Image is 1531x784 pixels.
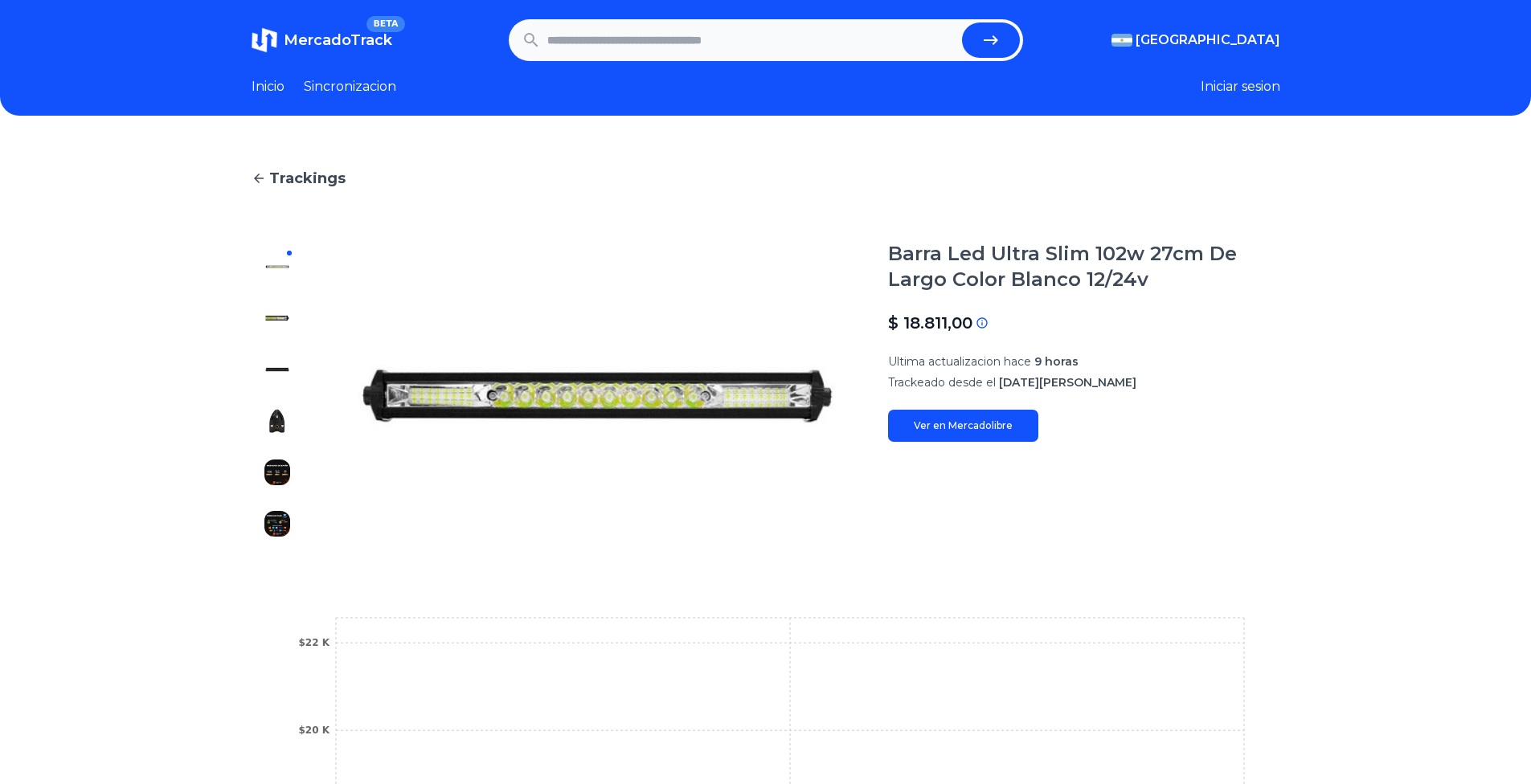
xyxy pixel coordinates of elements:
button: [GEOGRAPHIC_DATA] [1111,31,1280,50]
img: Barra Led Ultra Slim 102w 27cm De Largo Color Blanco 12/24v [264,305,290,331]
img: Barra Led Ultra Slim 102w 27cm De Largo Color Blanco 12/24v [264,511,290,537]
tspan: $22 K [298,637,330,648]
span: Trackeado desde el [888,375,996,390]
p: $ 18.811,00 [888,312,972,334]
span: MercadoTrack [284,31,392,49]
button: Iniciar sesion [1201,77,1280,96]
a: Sincronizacion [304,77,396,96]
a: Trackings [252,167,1280,190]
span: 9 horas [1034,354,1079,369]
img: Barra Led Ultra Slim 102w 27cm De Largo Color Blanco 12/24v [264,408,290,434]
h1: Barra Led Ultra Slim 102w 27cm De Largo Color Blanco 12/24v [888,241,1280,292]
img: Barra Led Ultra Slim 102w 27cm De Largo Color Blanco 12/24v [264,459,290,485]
span: [DATE][PERSON_NAME] [999,375,1136,390]
span: Ultima actualizacion hace [888,354,1031,369]
img: Argentina [1111,34,1132,47]
span: [GEOGRAPHIC_DATA] [1136,31,1280,50]
img: Barra Led Ultra Slim 102w 27cm De Largo Color Blanco 12/24v [264,357,290,382]
tspan: $20 K [298,725,330,736]
img: Barra Led Ultra Slim 102w 27cm De Largo Color Blanco 12/24v [264,254,290,280]
a: Inicio [252,77,285,96]
span: BETA [366,16,404,32]
img: MercadoTrack [252,27,277,53]
img: Barra Led Ultra Slim 102w 27cm De Largo Color Blanco 12/24v [335,241,856,549]
a: Ver en Mercadolibre [888,410,1038,442]
a: MercadoTrackBETA [252,27,392,53]
span: Trackings [269,167,346,190]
